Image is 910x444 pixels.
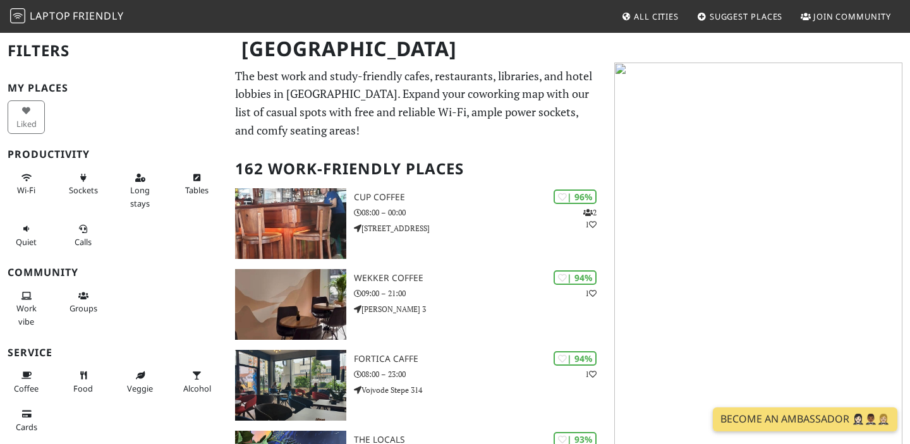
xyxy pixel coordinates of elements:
button: Coffee [8,365,45,399]
img: Wekker Coffee [235,269,346,340]
span: Suggest Places [710,11,783,22]
button: Work vibe [8,285,45,332]
h2: 162 Work-Friendly Places [235,150,599,188]
h1: [GEOGRAPHIC_DATA] [231,32,604,66]
h3: Service [8,347,220,359]
p: [STREET_ADDRESS] [354,222,607,234]
a: Fortica caffe | 94% 1 Fortica caffe 08:00 – 23:00 Vojvode Stepe 314 [227,350,607,421]
p: 2 1 [583,207,597,231]
img: LaptopFriendly [10,8,25,23]
p: The best work and study-friendly cafes, restaurants, libraries, and hotel lobbies in [GEOGRAPHIC_... [235,67,599,140]
p: 08:00 – 23:00 [354,368,607,380]
span: Group tables [70,303,97,314]
p: 1 [585,368,597,380]
span: Credit cards [16,421,37,433]
a: All Cities [616,5,684,28]
span: Quiet [16,236,37,248]
span: Friendly [73,9,123,23]
button: Veggie [121,365,159,399]
button: Food [64,365,102,399]
h3: Fortica caffe [354,354,607,364]
a: Suggest Places [692,5,788,28]
a: LaptopFriendly LaptopFriendly [10,6,124,28]
h3: Cup Coffee [354,192,607,203]
div: | 94% [554,351,597,366]
button: Quiet [8,219,45,252]
button: Calls [64,219,102,252]
span: Long stays [130,184,150,208]
span: Stable Wi-Fi [17,184,35,196]
span: Coffee [14,383,39,394]
span: Alcohol [183,383,211,394]
a: Cup Coffee | 96% 21 Cup Coffee 08:00 – 00:00 [STREET_ADDRESS] [227,188,607,259]
p: 09:00 – 21:00 [354,287,607,299]
button: Tables [178,167,215,201]
span: Veggie [127,383,153,394]
span: Laptop [30,9,71,23]
button: Alcohol [178,365,215,399]
span: Work-friendly tables [185,184,209,196]
button: Sockets [64,167,102,201]
button: Groups [64,285,102,319]
span: All Cities [634,11,679,22]
span: Food [73,383,93,394]
a: Become an Ambassador 🤵🏻‍♀️🤵🏾‍♂️🤵🏼‍♀️ [713,407,897,431]
div: | 96% [554,189,597,204]
button: Cards [8,404,45,437]
p: 1 [585,287,597,299]
p: 08:00 – 00:00 [354,207,607,219]
h2: Filters [8,32,220,70]
p: [PERSON_NAME] 3 [354,303,607,315]
a: Wekker Coffee | 94% 1 Wekker Coffee 09:00 – 21:00 [PERSON_NAME] 3 [227,269,607,340]
img: Fortica caffe [235,350,346,421]
button: Wi-Fi [8,167,45,201]
div: | 94% [554,270,597,285]
h3: Community [8,267,220,279]
span: Join Community [813,11,891,22]
h3: Wekker Coffee [354,273,607,284]
button: Long stays [121,167,159,213]
span: People working [16,303,37,327]
span: Video/audio calls [75,236,92,248]
span: Power sockets [69,184,98,196]
img: Cup Coffee [235,188,346,259]
h3: My Places [8,82,220,94]
a: Join Community [796,5,896,28]
p: Vojvode Stepe 314 [354,384,607,396]
h3: Productivity [8,148,220,160]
